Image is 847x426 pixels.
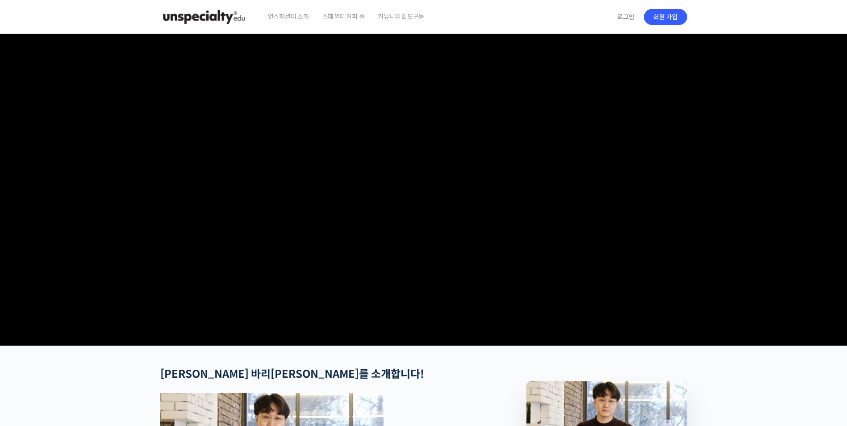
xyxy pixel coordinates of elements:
a: 로그인 [612,7,640,27]
strong: [PERSON_NAME] 바리[PERSON_NAME]를 소개합니다! [160,368,424,381]
a: 회원 가입 [644,9,687,25]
